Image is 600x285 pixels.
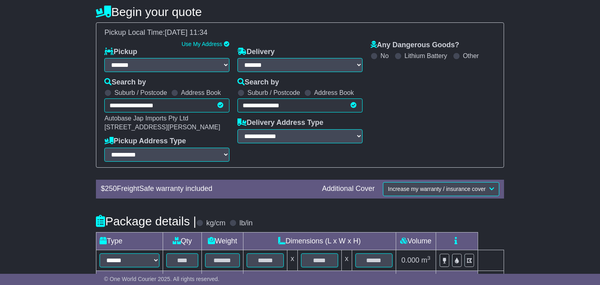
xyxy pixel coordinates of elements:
[181,89,221,96] label: Address Book
[104,276,219,282] span: © One World Courier 2025. All rights reserved.
[100,28,500,37] div: Pickup Local Time:
[96,232,163,250] td: Type
[243,232,396,250] td: Dimensions (L x W x H)
[163,232,202,250] td: Qty
[104,124,220,130] span: [STREET_ADDRESS][PERSON_NAME]
[201,232,243,250] td: Weight
[104,115,188,122] span: Autobase Jap Imports Pty Ltd
[104,48,137,56] label: Pickup
[401,256,419,264] span: 0.000
[314,89,354,96] label: Address Book
[104,78,146,87] label: Search by
[104,137,186,146] label: Pickup Address Type
[421,256,431,264] span: m
[405,52,447,60] label: Lithium Battery
[105,185,117,193] span: 250
[181,41,222,47] a: Use My Address
[247,89,300,96] label: Suburb / Postcode
[237,78,279,87] label: Search by
[371,41,459,50] label: Any Dangerous Goods?
[388,186,486,192] span: Increase my warranty / insurance cover
[239,219,253,228] label: lb/in
[114,89,167,96] label: Suburb / Postcode
[427,255,431,261] sup: 3
[97,185,318,193] div: $ FreightSafe warranty included
[341,250,352,271] td: x
[237,118,323,127] label: Delivery Address Type
[96,5,504,18] h4: Begin your quote
[96,215,196,228] h4: Package details |
[165,28,207,36] span: [DATE] 11:34
[396,232,436,250] td: Volume
[463,52,479,60] label: Other
[206,219,225,228] label: kg/cm
[287,250,298,271] td: x
[318,185,379,193] div: Additional Cover
[237,48,275,56] label: Delivery
[383,182,499,196] button: Increase my warranty / insurance cover
[381,52,389,60] label: No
